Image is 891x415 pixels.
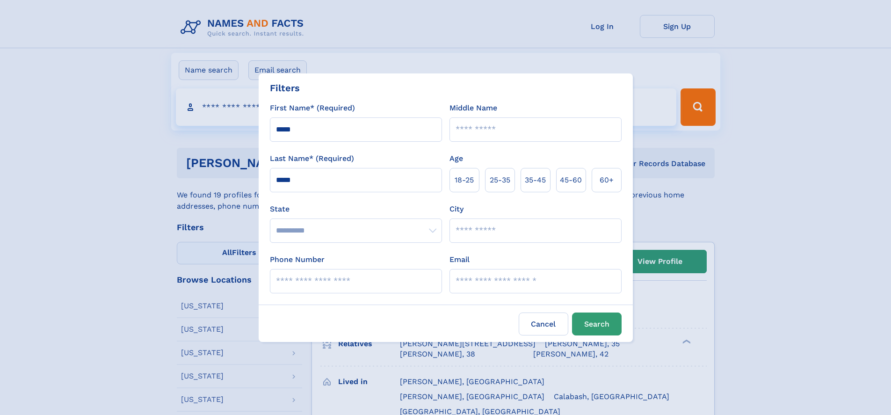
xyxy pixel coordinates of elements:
label: First Name* (Required) [270,102,355,114]
button: Search [572,313,622,335]
label: Phone Number [270,254,325,265]
span: 35‑45 [525,175,546,186]
label: Last Name* (Required) [270,153,354,164]
label: State [270,204,442,215]
div: Filters [270,81,300,95]
label: City [449,204,464,215]
label: Age [449,153,463,164]
span: 45‑60 [560,175,582,186]
span: 18‑25 [455,175,474,186]
label: Middle Name [449,102,497,114]
span: 60+ [600,175,614,186]
label: Cancel [519,313,568,335]
label: Email [449,254,470,265]
span: 25‑35 [490,175,510,186]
